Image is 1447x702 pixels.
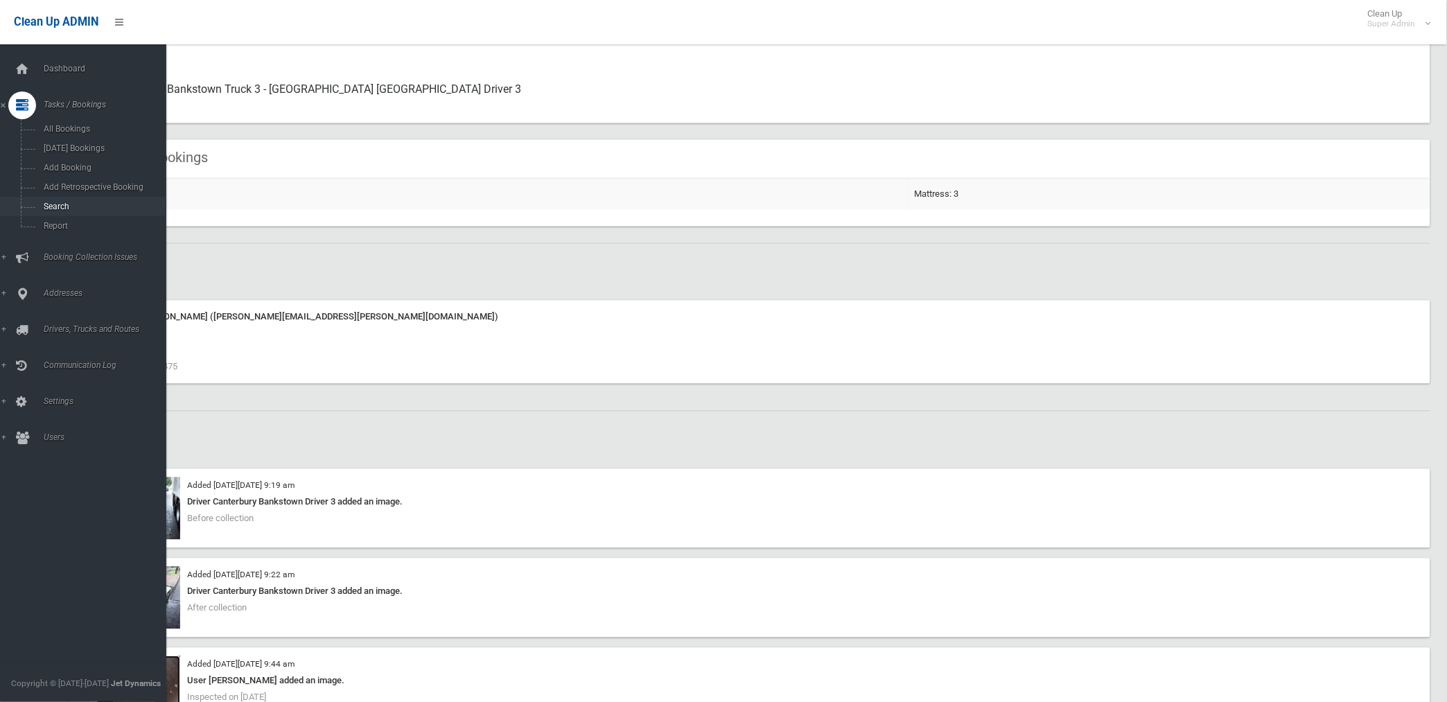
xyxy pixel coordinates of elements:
span: Dashboard [40,64,178,73]
span: Add Retrospective Booking [40,182,166,192]
span: Clean Up ADMIN [14,15,98,28]
span: Copyright © [DATE]-[DATE] [11,678,109,688]
span: Clean Up [1361,8,1430,29]
small: Status [111,49,1419,65]
span: Add Booking [40,163,166,173]
div: [DATE] 10:22 am [97,326,1422,342]
span: Tasks / Bookings [40,100,178,109]
td: Mattress: 3 [909,179,1430,210]
div: Note from [PERSON_NAME] ([PERSON_NAME][EMAIL_ADDRESS][PERSON_NAME][DOMAIN_NAME]) [97,309,1422,326]
span: Users [40,432,178,442]
span: Booking Collection Issues [40,252,178,262]
div: Canterbury Bankstown Truck 3 - [GEOGRAPHIC_DATA] [GEOGRAPHIC_DATA] Driver 3 [111,73,1419,123]
h2: Images [61,428,1430,446]
div: User [PERSON_NAME] added an image. [97,673,1422,690]
small: Assigned To [111,98,1419,115]
div: Driver Canterbury Bankstown Driver 3 added an image. [97,494,1422,511]
span: Report [40,221,166,231]
span: After collection [187,603,247,613]
span: [DATE] Bookings [40,143,166,153]
small: Added [DATE][DATE] 9:19 am [187,481,295,491]
span: Before collection [187,514,254,524]
small: Super Admin [1368,19,1416,29]
span: Settings [40,396,178,406]
span: All Bookings [40,124,166,134]
small: Added [DATE][DATE] 9:22 am [187,570,295,580]
span: Addresses [40,288,178,298]
div: Driver Canterbury Bankstown Driver 3 added an image. [97,583,1422,600]
div: Collected [111,24,1419,73]
span: Drivers, Trucks and Routes [40,324,178,334]
span: Search [40,202,166,211]
h2: Notes [61,261,1430,279]
span: Communication Log [40,360,178,370]
small: Added [DATE][DATE] 9:44 am [187,660,295,669]
strong: Jet Dynamics [111,678,161,688]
